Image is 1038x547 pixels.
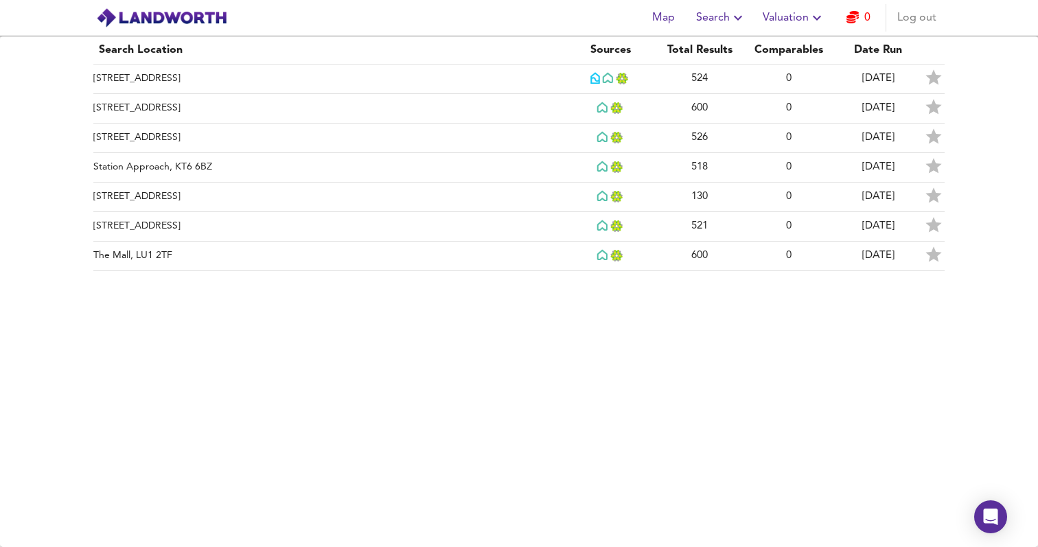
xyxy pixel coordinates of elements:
img: Rightmove [597,131,610,144]
button: Map [641,4,685,32]
div: Date Run [839,42,917,58]
td: 0 [744,65,833,94]
button: Log out [892,4,942,32]
td: 0 [744,94,833,124]
img: logo [96,8,227,28]
img: Land Registry [610,132,625,143]
th: Search Location [93,36,566,65]
td: 0 [744,153,833,183]
div: Sources [571,42,649,58]
td: 600 [655,242,744,271]
button: Valuation [757,4,831,32]
td: [STREET_ADDRESS] [93,65,566,94]
span: Log out [897,8,936,27]
img: Spareroom [590,72,602,84]
td: 130 [655,183,744,212]
td: [DATE] [833,212,923,242]
span: Valuation [763,8,825,27]
div: Open Intercom Messenger [974,500,1007,533]
img: Land Registry [610,161,625,173]
img: Land Registry [610,250,625,261]
button: 0 [836,4,880,32]
td: [DATE] [833,242,923,271]
img: Land Registry [610,102,625,114]
table: simple table [80,36,958,271]
td: [DATE] [833,124,923,153]
img: Land Registry [610,220,625,232]
td: The Mall, LU1 2TF [93,242,566,271]
td: 521 [655,212,744,242]
td: 0 [744,242,833,271]
img: Rightmove [597,220,610,233]
button: Search [691,4,752,32]
img: Rightmove [597,190,610,203]
img: Rightmove [597,102,610,115]
img: Land Registry [616,73,630,84]
td: [DATE] [833,94,923,124]
td: [STREET_ADDRESS] [93,94,566,124]
span: Map [647,8,680,27]
td: 518 [655,153,744,183]
td: [DATE] [833,65,923,94]
td: [STREET_ADDRESS] [93,212,566,242]
td: Station Approach, KT6 6BZ [93,153,566,183]
td: 526 [655,124,744,153]
td: 0 [744,212,833,242]
td: [DATE] [833,183,923,212]
td: [DATE] [833,153,923,183]
span: Search [696,8,746,27]
td: [STREET_ADDRESS] [93,183,566,212]
img: Rightmove [597,249,610,262]
td: 524 [655,65,744,94]
div: Total Results [660,42,739,58]
a: 0 [846,8,870,27]
img: Land Registry [610,191,625,202]
img: Rightmove [597,161,610,174]
td: 0 [744,124,833,153]
td: 0 [744,183,833,212]
td: [STREET_ADDRESS] [93,124,566,153]
img: Rightmove [602,72,616,85]
div: Comparables [750,42,828,58]
td: 600 [655,94,744,124]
